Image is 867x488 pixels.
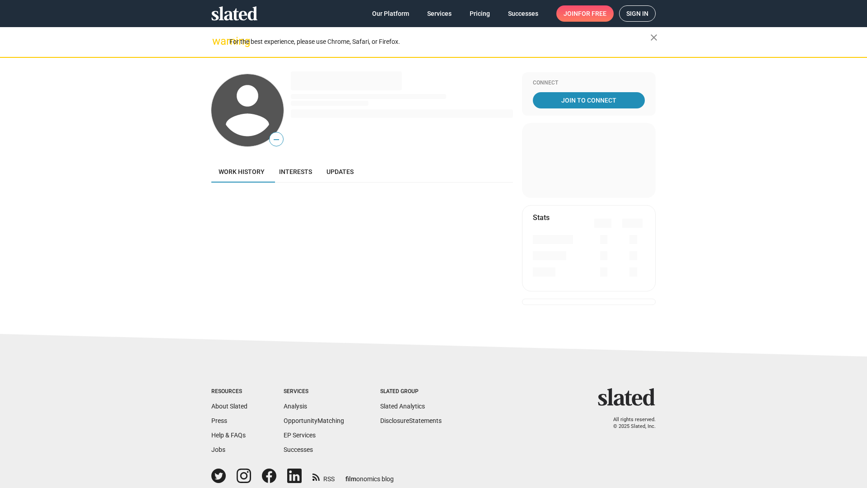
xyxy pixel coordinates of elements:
a: Help & FAQs [211,432,246,439]
p: All rights reserved. © 2025 Slated, Inc. [604,417,656,430]
a: Pricing [462,5,497,22]
a: Press [211,417,227,424]
span: Pricing [470,5,490,22]
div: For the best experience, please use Chrome, Safari, or Firefox. [229,36,650,48]
div: Slated Group [380,388,442,395]
a: Our Platform [365,5,416,22]
a: EP Services [284,432,316,439]
span: Sign in [626,6,648,21]
span: film [345,475,356,483]
a: Successes [284,446,313,453]
a: Analysis [284,403,307,410]
span: Successes [508,5,538,22]
a: About Slated [211,403,247,410]
span: Updates [326,168,354,175]
span: Interests [279,168,312,175]
span: Join [564,5,606,22]
a: OpportunityMatching [284,417,344,424]
a: Slated Analytics [380,403,425,410]
mat-card-title: Stats [533,213,550,222]
a: RSS [312,469,335,483]
div: Connect [533,80,645,87]
div: Resources [211,388,247,395]
a: Joinfor free [556,5,614,22]
a: Jobs [211,446,225,453]
a: Updates [319,161,361,183]
a: Work history [211,161,272,183]
a: Successes [501,5,545,22]
mat-icon: warning [212,36,223,47]
span: Work history [219,168,265,175]
span: Our Platform [372,5,409,22]
mat-icon: close [648,32,659,43]
a: DisclosureStatements [380,417,442,424]
a: filmonomics blog [345,468,394,483]
a: Join To Connect [533,92,645,108]
span: Services [427,5,452,22]
span: for free [578,5,606,22]
span: — [270,134,283,145]
a: Sign in [619,5,656,22]
a: Services [420,5,459,22]
div: Services [284,388,344,395]
a: Interests [272,161,319,183]
span: Join To Connect [535,92,643,108]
